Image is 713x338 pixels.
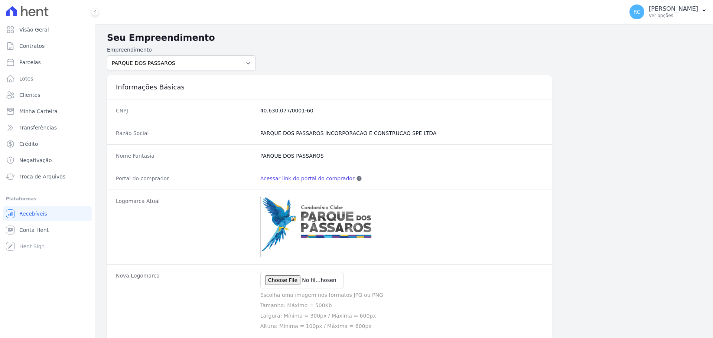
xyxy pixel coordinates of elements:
[260,291,543,299] p: Escolha uma imagem nos formatos JPG ou PNG
[3,22,92,37] a: Visão Geral
[19,140,38,148] span: Crédito
[3,137,92,151] a: Crédito
[3,169,92,184] a: Troca de Arquivos
[19,210,47,217] span: Recebíveis
[649,5,698,13] p: [PERSON_NAME]
[19,42,45,50] span: Contratos
[107,31,701,45] h2: Seu Empreendimento
[116,107,254,114] dt: CNPJ
[19,124,57,131] span: Transferências
[260,175,355,182] a: Acessar link do portal do comprador
[19,157,52,164] span: Negativação
[634,9,641,14] span: RC
[3,39,92,53] a: Contratos
[116,129,254,137] dt: Razão Social
[260,129,543,137] dd: PARQUE DOS PASSAROS INCORPORACAO E CONSTRUCAO SPE LTDA
[19,59,41,66] span: Parcelas
[260,312,543,319] p: Largura: Mínima = 300px / Máxima = 600px
[649,13,698,19] p: Ver opções
[624,1,713,22] button: RC [PERSON_NAME] Ver opções
[3,88,92,102] a: Clientes
[3,206,92,221] a: Recebíveis
[260,152,543,160] dd: PARQUE DOS PASSAROS
[260,107,543,114] dd: 40.630.077/0001-60
[6,194,89,203] div: Plataformas
[116,272,254,330] dt: Nova Logomarca
[116,83,543,92] h3: Informações Básicas
[3,104,92,119] a: Minha Carteira
[19,75,33,82] span: Lotes
[116,175,254,182] dt: Portal do comprador
[3,223,92,237] a: Conta Hent
[19,108,58,115] span: Minha Carteira
[19,173,65,180] span: Troca de Arquivos
[260,322,543,330] p: Altura: Mínima = 100px / Máxima = 600px
[260,197,379,257] img: Captura%20de%20tela%202025-06-03%20144358.jpg
[116,197,254,257] dt: Logomarca Atual
[116,152,254,160] dt: Nome Fantasia
[260,302,543,309] p: Tamanho: Máximo = 500Kb
[3,153,92,168] a: Negativação
[19,26,49,33] span: Visão Geral
[107,46,255,54] label: Empreendimento
[19,226,49,234] span: Conta Hent
[3,120,92,135] a: Transferências
[3,55,92,70] a: Parcelas
[3,71,92,86] a: Lotes
[19,91,40,99] span: Clientes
